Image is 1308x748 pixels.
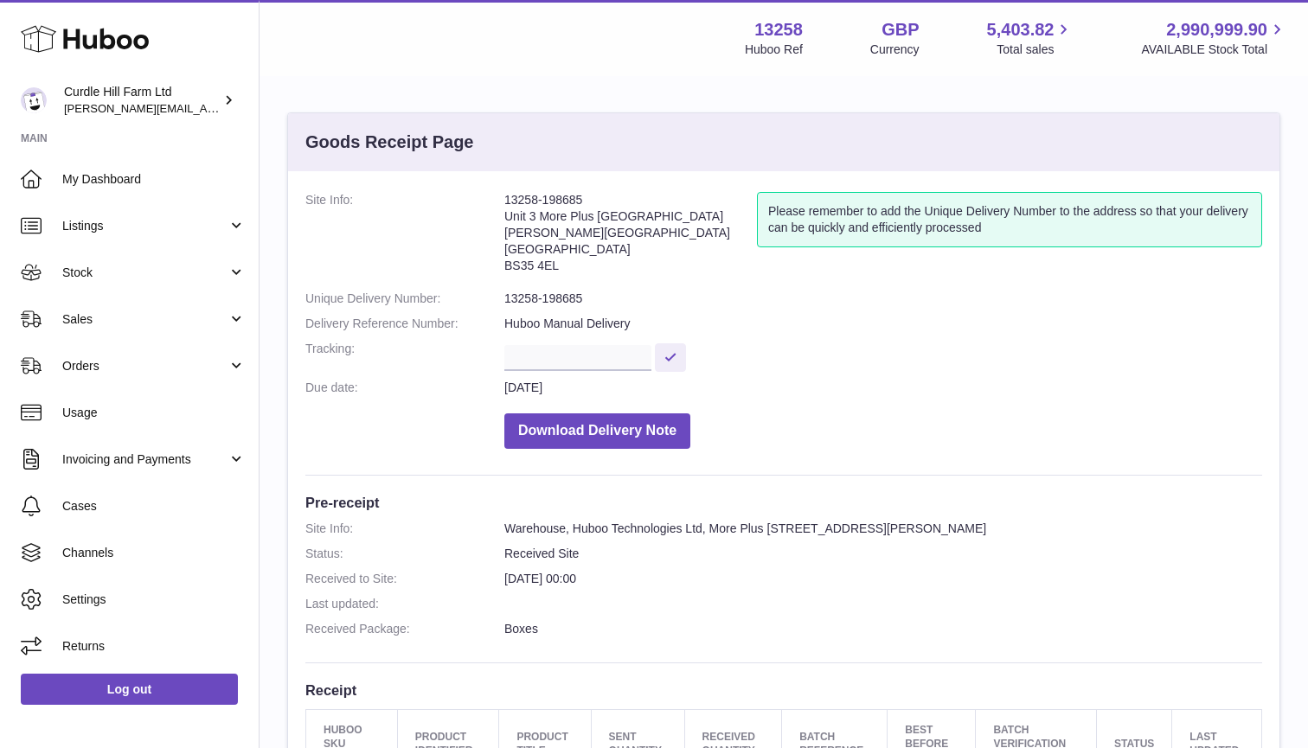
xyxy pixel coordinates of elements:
[62,218,228,234] span: Listings
[62,265,228,281] span: Stock
[745,42,803,58] div: Huboo Ref
[62,545,246,561] span: Channels
[62,498,246,515] span: Cases
[64,84,220,117] div: Curdle Hill Farm Ltd
[882,18,919,42] strong: GBP
[504,571,1262,587] dd: [DATE] 00:00
[21,87,47,113] img: miranda@diddlysquatfarmshop.com
[987,18,1074,58] a: 5,403.82 Total sales
[305,681,1262,700] h3: Receipt
[504,380,1262,396] dd: [DATE]
[757,192,1262,247] div: Please remember to add the Unique Delivery Number to the address so that your delivery can be qui...
[305,493,1262,512] h3: Pre-receipt
[504,413,690,449] button: Download Delivery Note
[987,18,1055,42] span: 5,403.82
[504,621,1262,637] dd: Boxes
[62,358,228,374] span: Orders
[64,101,347,115] span: [PERSON_NAME][EMAIL_ADDRESS][DOMAIN_NAME]
[870,42,920,58] div: Currency
[62,311,228,328] span: Sales
[62,405,246,421] span: Usage
[62,451,228,468] span: Invoicing and Payments
[62,591,246,608] span: Settings
[504,546,1262,562] dd: Received Site
[62,638,246,655] span: Returns
[1141,42,1287,58] span: AVAILABLE Stock Total
[305,596,504,612] dt: Last updated:
[305,316,504,332] dt: Delivery Reference Number:
[504,192,757,282] address: 13258-198685 Unit 3 More Plus [GEOGRAPHIC_DATA] [PERSON_NAME][GEOGRAPHIC_DATA] [GEOGRAPHIC_DATA] ...
[62,171,246,188] span: My Dashboard
[21,674,238,705] a: Log out
[305,546,504,562] dt: Status:
[305,291,504,307] dt: Unique Delivery Number:
[305,341,504,371] dt: Tracking:
[1141,18,1287,58] a: 2,990,999.90 AVAILABLE Stock Total
[754,18,803,42] strong: 13258
[305,621,504,637] dt: Received Package:
[1166,18,1267,42] span: 2,990,999.90
[305,192,504,282] dt: Site Info:
[305,380,504,396] dt: Due date:
[504,316,1262,332] dd: Huboo Manual Delivery
[305,131,474,154] h3: Goods Receipt Page
[305,571,504,587] dt: Received to Site:
[997,42,1074,58] span: Total sales
[504,521,1262,537] dd: Warehouse, Huboo Technologies Ltd, More Plus [STREET_ADDRESS][PERSON_NAME]
[305,521,504,537] dt: Site Info:
[504,291,1262,307] dd: 13258-198685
